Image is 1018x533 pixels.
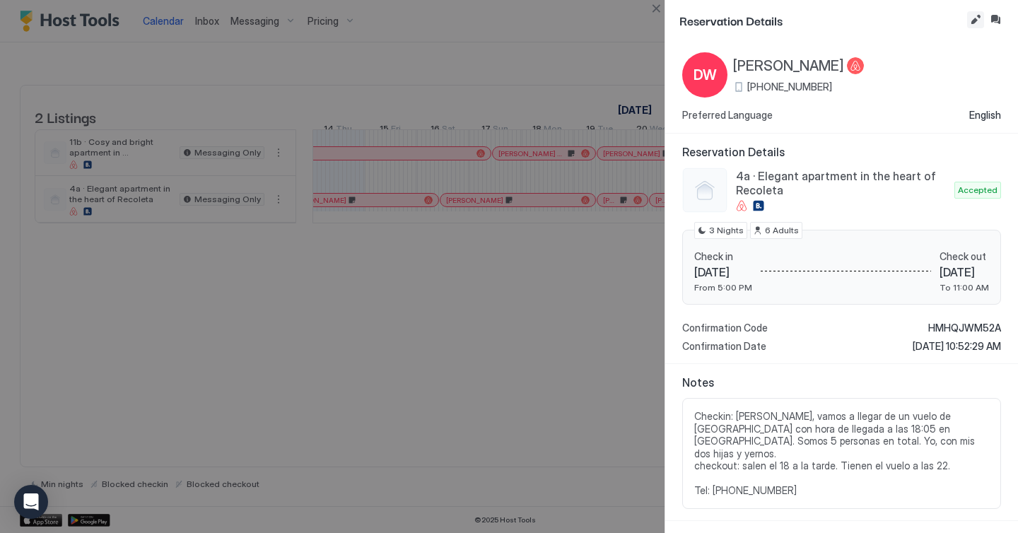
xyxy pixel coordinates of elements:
[987,11,1004,28] button: Inbox
[913,340,1001,353] span: [DATE] 10:52:29 AM
[682,109,773,122] span: Preferred Language
[694,250,752,263] span: Check in
[967,11,984,28] button: Edit reservation
[709,224,744,237] span: 3 Nights
[928,322,1001,334] span: HMHQJWM52A
[747,81,832,93] span: [PHONE_NUMBER]
[958,184,997,197] span: Accepted
[940,265,989,279] span: [DATE]
[694,282,752,293] span: From 5:00 PM
[969,109,1001,122] span: English
[940,282,989,293] span: To 11:00 AM
[694,410,989,497] span: Checkin: [PERSON_NAME], vamos a llegar de un vuelo de [GEOGRAPHIC_DATA] con hora de llegada a las...
[682,322,768,334] span: Confirmation Code
[694,64,717,86] span: DW
[682,145,1001,159] span: Reservation Details
[733,57,844,75] span: [PERSON_NAME]
[765,224,799,237] span: 6 Adults
[682,340,766,353] span: Confirmation Date
[940,250,989,263] span: Check out
[694,265,752,279] span: [DATE]
[682,375,1001,389] span: Notes
[14,485,48,519] div: Open Intercom Messenger
[679,11,964,29] span: Reservation Details
[736,169,949,197] span: 4a · Elegant apartment in the heart of Recoleta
